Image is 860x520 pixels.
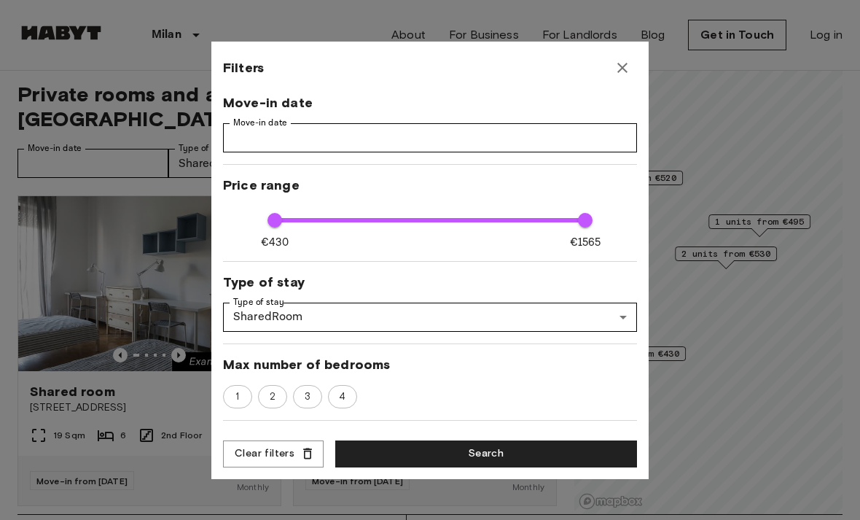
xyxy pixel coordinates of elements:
[223,59,264,77] span: Filters
[233,117,287,129] label: Move-in date
[262,389,284,404] span: 2
[223,385,252,408] div: 1
[261,235,289,250] span: €430
[227,389,247,404] span: 1
[223,273,637,291] span: Type of stay
[331,389,353,404] span: 4
[335,441,637,467] button: Search
[223,176,637,194] span: Price range
[297,389,318,404] span: 3
[223,441,324,467] button: Clear filters
[223,303,637,332] div: SharedRoom
[328,385,357,408] div: 4
[570,235,601,250] span: €1565
[233,296,284,308] label: Type of stay
[223,356,637,373] span: Max number of bedrooms
[258,385,287,408] div: 2
[223,123,637,152] input: Choose date
[223,94,637,112] span: Move-in date
[293,385,322,408] div: 3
